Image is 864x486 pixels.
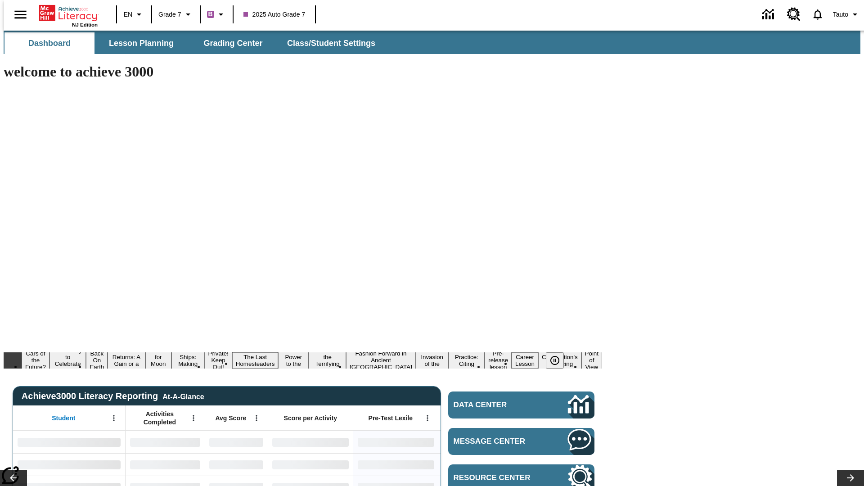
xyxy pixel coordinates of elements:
[49,346,86,375] button: Slide 2 Get Ready to Celebrate Juneteenth!
[203,6,230,22] button: Boost Class color is purple. Change class color
[155,6,197,22] button: Grade: Grade 7, Select a grade
[829,6,864,22] button: Profile/Settings
[107,411,121,425] button: Open Menu
[187,411,200,425] button: Open Menu
[485,349,512,372] button: Slide 14 Pre-release lesson
[145,346,171,375] button: Slide 5 Time for Moon Rules?
[309,346,346,375] button: Slide 10 Attack of the Terrifying Tomatoes
[837,470,864,486] button: Lesson carousel, Next
[205,431,268,453] div: No Data,
[124,10,132,19] span: EN
[287,38,375,49] span: Class/Student Settings
[833,10,848,19] span: Tauto
[4,63,602,80] h1: welcome to achieve 3000
[120,6,148,22] button: Language: EN, Select a language
[369,414,413,422] span: Pre-Test Lexile
[205,453,268,476] div: No Data,
[421,411,434,425] button: Open Menu
[86,349,108,372] button: Slide 3 Back On Earth
[243,10,306,19] span: 2025 Auto Grade 7
[28,38,71,49] span: Dashboard
[448,428,594,455] a: Message Center
[250,411,263,425] button: Open Menu
[512,352,538,369] button: Slide 15 Career Lesson
[806,3,829,26] a: Notifications
[109,38,174,49] span: Lesson Planning
[4,32,383,54] div: SubNavbar
[757,2,782,27] a: Data Center
[162,391,204,401] div: At-A-Glance
[22,349,49,372] button: Slide 1 Cars of the Future?
[39,3,98,27] div: Home
[454,437,541,446] span: Message Center
[454,400,538,409] span: Data Center
[215,414,246,422] span: Avg Score
[39,4,98,22] a: Home
[22,391,204,401] span: Achieve3000 Literacy Reporting
[284,414,337,422] span: Score per Activity
[346,349,416,372] button: Slide 11 Fashion Forward in Ancient Rome
[448,391,594,418] a: Data Center
[546,352,573,369] div: Pause
[280,32,382,54] button: Class/Student Settings
[416,346,449,375] button: Slide 12 The Invasion of the Free CD
[449,346,485,375] button: Slide 13 Mixed Practice: Citing Evidence
[205,349,232,372] button: Slide 7 Private! Keep Out!
[126,453,205,476] div: No Data,
[72,22,98,27] span: NJ Edition
[203,38,262,49] span: Grading Center
[546,352,564,369] button: Pause
[581,349,602,372] button: Slide 17 Point of View
[538,346,581,375] button: Slide 16 The Constitution's Balancing Act
[96,32,186,54] button: Lesson Planning
[454,473,541,482] span: Resource Center
[232,352,279,369] button: Slide 8 The Last Homesteaders
[171,346,205,375] button: Slide 6 Cruise Ships: Making Waves
[782,2,806,27] a: Resource Center, Will open in new tab
[188,32,278,54] button: Grading Center
[52,414,75,422] span: Student
[7,1,34,28] button: Open side menu
[278,346,309,375] button: Slide 9 Solar Power to the People
[158,10,181,19] span: Grade 7
[4,32,94,54] button: Dashboard
[108,346,145,375] button: Slide 4 Free Returns: A Gain or a Drain?
[130,410,189,426] span: Activities Completed
[208,9,213,20] span: B
[126,431,205,453] div: No Data,
[4,31,860,54] div: SubNavbar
